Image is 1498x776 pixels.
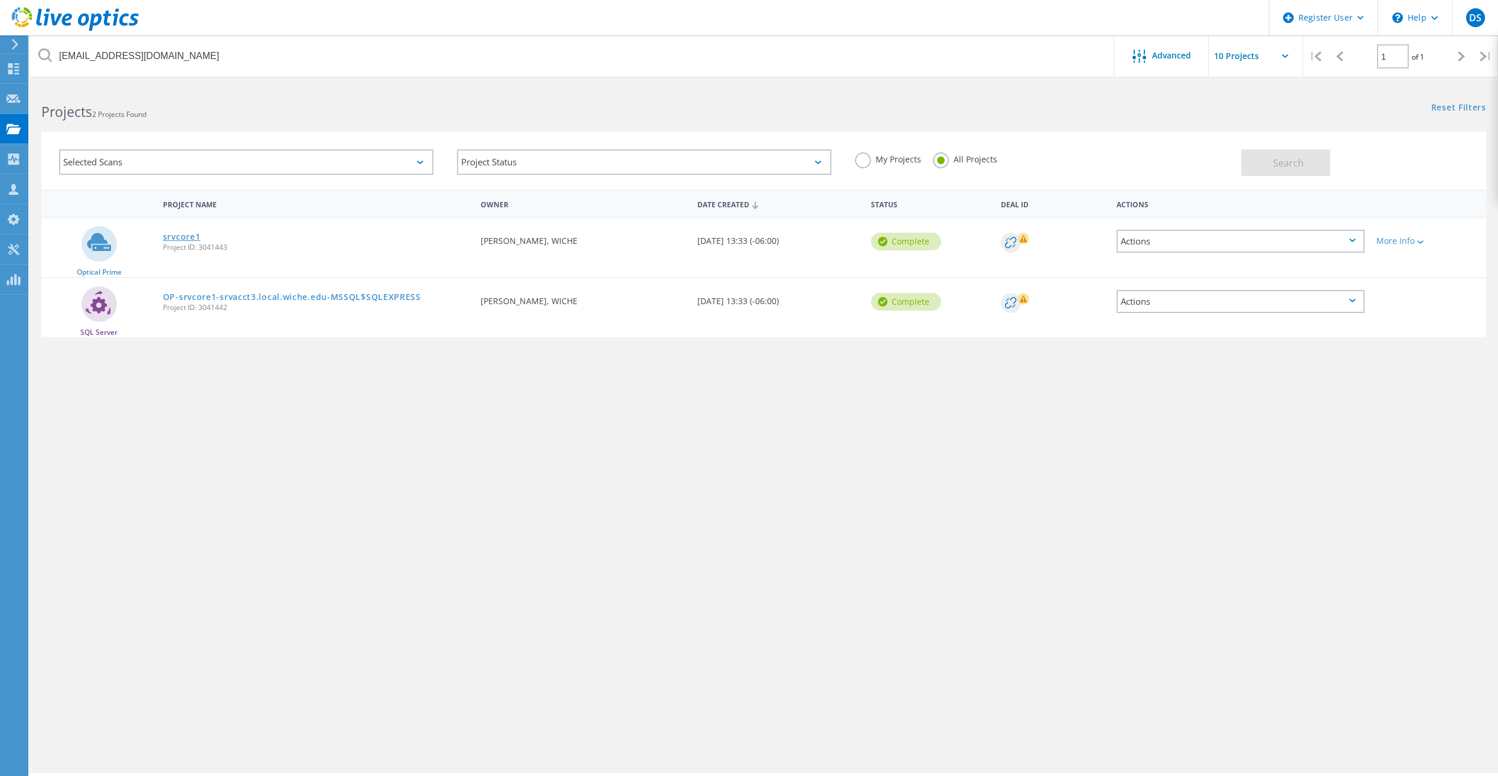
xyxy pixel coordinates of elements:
div: Project Name [157,193,475,214]
div: | [1303,35,1327,77]
a: Reset Filters [1431,103,1486,113]
label: All Projects [933,152,997,164]
div: | [1474,35,1498,77]
div: Actions [1111,193,1370,214]
div: Status [865,193,995,214]
div: Date Created [691,193,865,215]
a: OP-srvcore1-srvacct3.local.wiche.edu-MSSQL$SQLEXPRESS [163,293,421,301]
label: My Projects [855,152,921,164]
span: of 1 [1412,52,1424,62]
a: Live Optics Dashboard [12,25,139,33]
div: [PERSON_NAME], WICHE [475,278,691,317]
span: DS [1469,13,1481,22]
span: SQL Server [80,329,118,336]
div: Complete [871,233,941,250]
div: Project Status [457,149,831,175]
div: Selected Scans [59,149,433,175]
div: [DATE] 13:33 (-06:00) [691,278,865,317]
span: Project ID: 3041443 [163,244,469,251]
div: [DATE] 13:33 (-06:00) [691,218,865,257]
div: Deal Id [995,193,1111,214]
div: Owner [475,193,691,214]
span: Search [1273,156,1304,169]
button: Search [1241,149,1330,176]
span: Advanced [1152,51,1191,60]
div: [PERSON_NAME], WICHE [475,218,691,257]
span: Optical Prime [77,269,122,276]
div: Complete [871,293,941,311]
div: Actions [1117,230,1365,253]
span: 2 Projects Found [92,109,146,119]
div: Actions [1117,290,1365,313]
svg: \n [1392,12,1403,23]
div: More Info [1376,237,1480,245]
span: Project ID: 3041442 [163,304,469,311]
input: Search projects by name, owner, ID, company, etc [30,35,1115,77]
a: srvcore1 [163,233,201,241]
b: Projects [41,102,92,121]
